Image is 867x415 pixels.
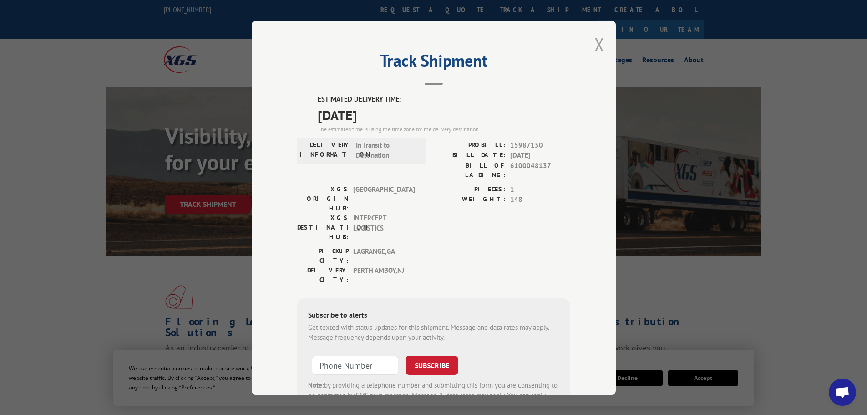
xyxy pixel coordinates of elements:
[297,54,570,72] h2: Track Shipment
[297,184,349,213] label: XGS ORIGIN HUB:
[434,140,506,150] label: PROBILL:
[829,379,856,406] div: Open chat
[297,246,349,265] label: PICKUP CITY:
[318,125,570,133] div: The estimated time is using the time zone for the delivery destination.
[308,380,559,411] div: by providing a telephone number and submitting this form you are consenting to be contacted by SM...
[318,104,570,125] span: [DATE]
[510,160,570,179] span: 6100048137
[510,150,570,161] span: [DATE]
[300,140,351,160] label: DELIVERY INFORMATION:
[356,140,417,160] span: In Transit to Destination
[297,265,349,284] label: DELIVERY CITY:
[318,94,570,105] label: ESTIMATED DELIVERY TIME:
[594,32,604,56] button: Close modal
[353,184,415,213] span: [GEOGRAPHIC_DATA]
[308,380,324,389] strong: Note:
[510,195,570,205] span: 148
[434,160,506,179] label: BILL OF LADING:
[510,140,570,150] span: 15987150
[353,246,415,265] span: LAGRANGE , GA
[353,213,415,241] span: INTERCEPT LOGISTICS
[312,355,398,374] input: Phone Number
[434,150,506,161] label: BILL DATE:
[406,355,458,374] button: SUBSCRIBE
[510,184,570,195] span: 1
[308,309,559,322] div: Subscribe to alerts
[308,322,559,343] div: Get texted with status updates for this shipment. Message and data rates may apply. Message frequ...
[434,184,506,195] label: PIECES:
[353,265,415,284] span: PERTH AMBOY , NJ
[434,195,506,205] label: WEIGHT:
[297,213,349,241] label: XGS DESTINATION HUB:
